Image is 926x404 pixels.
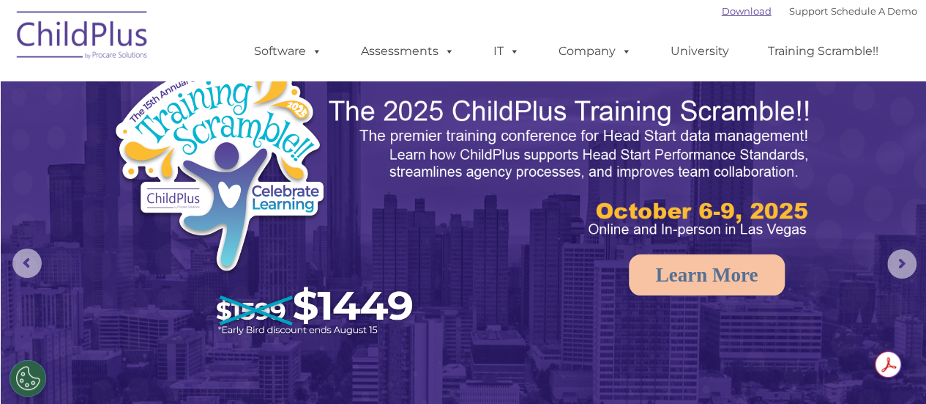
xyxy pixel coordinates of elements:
[629,254,785,295] a: Learn More
[722,5,917,17] font: |
[831,5,917,17] a: Schedule A Demo
[656,37,744,66] a: University
[479,37,534,66] a: IT
[789,5,828,17] a: Support
[10,360,46,397] button: Cookies Settings
[722,5,772,17] a: Download
[753,37,893,66] a: Training Scramble!!
[853,334,926,404] iframe: Chat Widget
[239,37,337,66] a: Software
[544,37,646,66] a: Company
[346,37,469,66] a: Assessments
[10,1,156,74] img: ChildPlus by Procare Solutions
